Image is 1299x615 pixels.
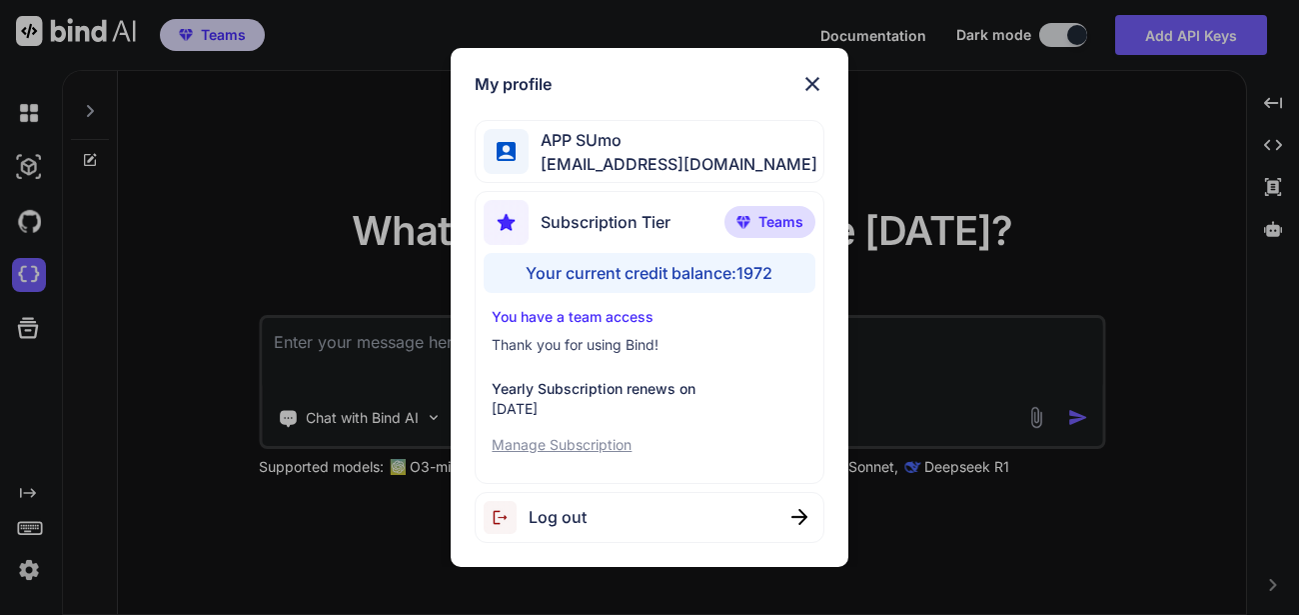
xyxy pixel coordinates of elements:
img: subscription [484,200,529,245]
p: Thank you for using Bind! [492,335,806,355]
img: close [791,509,807,525]
img: profile [497,142,516,161]
p: You have a team access [492,307,806,327]
span: Log out [529,505,587,529]
p: [DATE] [492,399,806,419]
img: premium [736,216,750,228]
div: Your current credit balance: 1972 [484,253,814,293]
h1: My profile [475,72,552,96]
span: [EMAIL_ADDRESS][DOMAIN_NAME] [529,152,817,176]
span: Subscription Tier [541,210,670,234]
span: Teams [758,212,803,232]
p: Yearly Subscription renews on [492,379,806,399]
img: close [800,72,824,96]
img: logout [484,501,529,534]
span: APP SUmo [529,128,817,152]
p: Manage Subscription [492,435,806,455]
